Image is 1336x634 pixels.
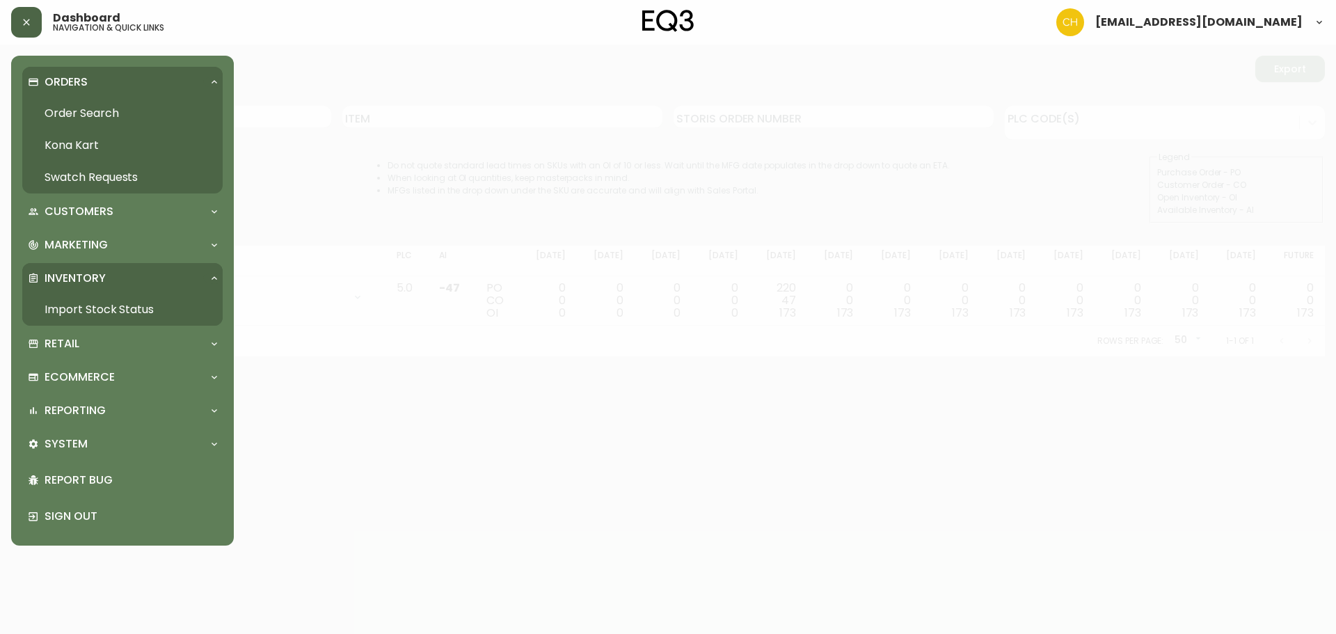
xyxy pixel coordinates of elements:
p: Ecommerce [45,370,115,385]
img: logo [642,10,694,32]
p: Report Bug [45,473,217,488]
div: Reporting [22,395,223,426]
div: System [22,429,223,459]
div: Marketing [22,230,223,260]
p: System [45,436,88,452]
div: Orders [22,67,223,97]
span: [EMAIL_ADDRESS][DOMAIN_NAME] [1095,17,1303,28]
h5: navigation & quick links [53,24,164,32]
p: Inventory [45,271,106,286]
span: Dashboard [53,13,120,24]
div: Retail [22,328,223,359]
div: Ecommerce [22,362,223,393]
p: Retail [45,336,79,351]
div: Customers [22,196,223,227]
a: Swatch Requests [22,161,223,193]
p: Customers [45,204,113,219]
p: Orders [45,74,88,90]
a: Order Search [22,97,223,129]
a: Kona Kart [22,129,223,161]
p: Reporting [45,403,106,418]
div: Inventory [22,263,223,294]
img: 6288462cea190ebb98a2c2f3c744dd7e [1056,8,1084,36]
a: Import Stock Status [22,294,223,326]
div: Sign Out [22,498,223,534]
p: Sign Out [45,509,217,524]
div: Report Bug [22,462,223,498]
p: Marketing [45,237,108,253]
